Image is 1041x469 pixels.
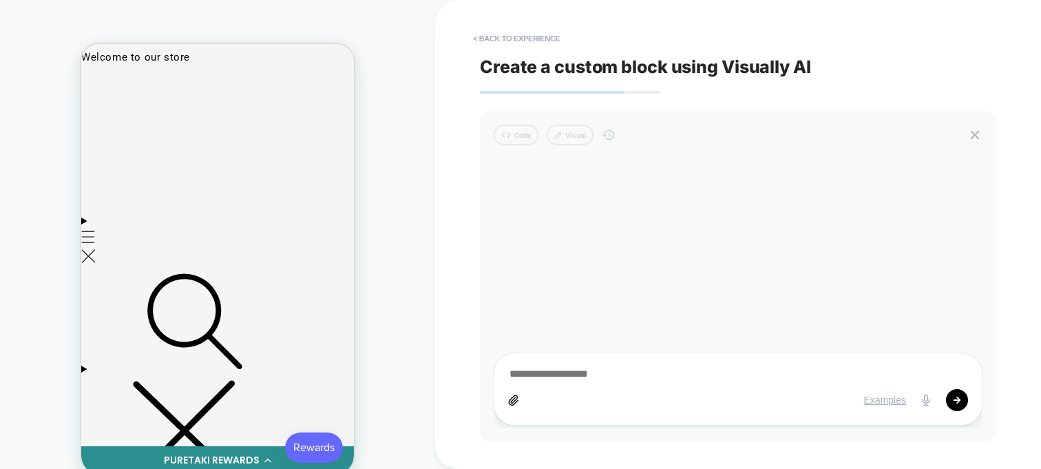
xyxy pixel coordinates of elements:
[83,409,178,424] div: PURETAKI REWARDS
[204,388,262,419] iframe: Button to open loyalty program pop-up
[480,56,996,77] span: Create a custom block using Visually AI
[466,28,567,50] button: < Back to experience
[864,395,906,406] div: Examples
